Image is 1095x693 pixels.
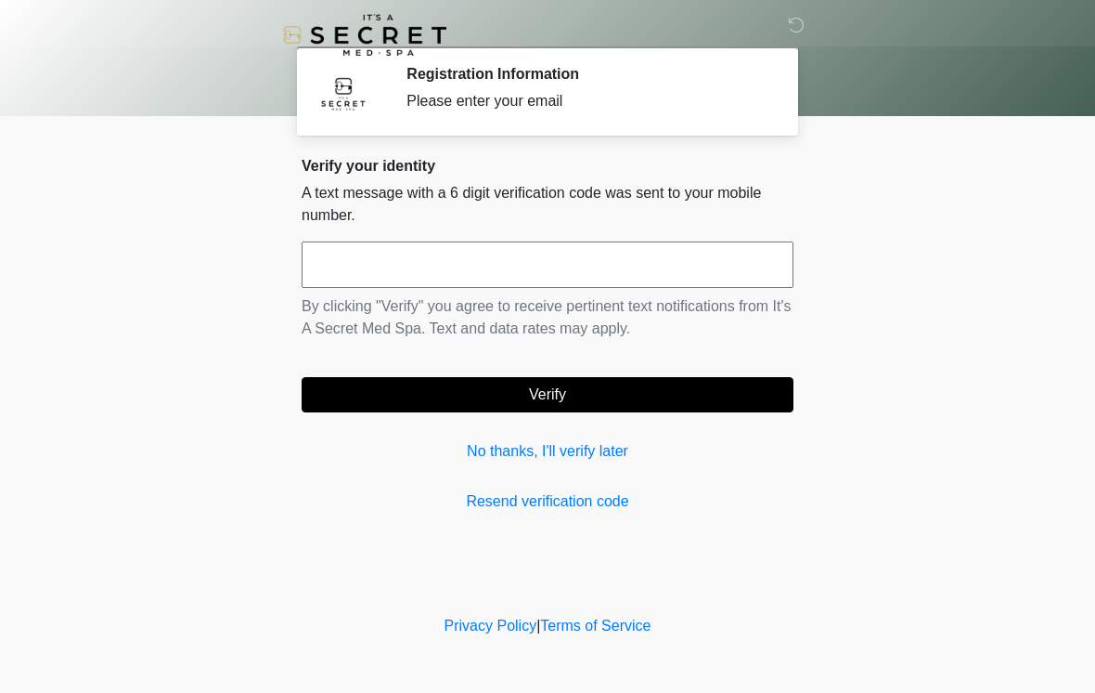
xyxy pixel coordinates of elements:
button: Verify [302,377,793,412]
a: | [536,618,540,634]
a: Resend verification code [302,490,793,513]
h2: Verify your identity [302,157,793,175]
h2: Registration Information [406,65,766,83]
p: By clicking "Verify" you agree to receive pertinent text notifications from It's A Secret Med Spa... [302,295,793,340]
a: Terms of Service [540,618,651,634]
a: No thanks, I'll verify later [302,440,793,463]
img: Agent Avatar [316,65,371,121]
div: Please enter your email [406,90,766,112]
img: It's A Secret Med Spa Logo [283,14,446,56]
p: A text message with a 6 digit verification code was sent to your mobile number. [302,182,793,227]
a: Privacy Policy [444,618,537,634]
